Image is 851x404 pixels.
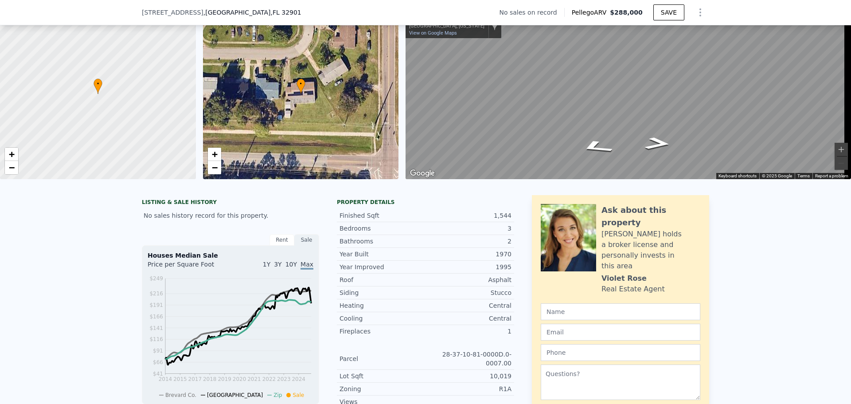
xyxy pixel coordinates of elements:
[409,23,484,29] div: [GEOGRAPHIC_DATA], [US_STATE]
[94,80,102,88] span: •
[492,21,498,31] a: Show location on map
[601,204,700,229] div: Ask about this property
[263,261,270,268] span: 1Y
[425,327,511,336] div: 1
[634,134,682,153] path: Go West, Covina Way
[149,325,163,331] tspan: $141
[207,392,263,398] span: [GEOGRAPHIC_DATA]
[566,137,627,157] path: Go Northeast, Linden Way
[425,224,511,233] div: 3
[340,301,425,310] div: Heating
[691,4,709,21] button: Show Options
[149,336,163,342] tspan: $116
[425,372,511,380] div: 10,019
[274,261,281,268] span: 3Y
[5,161,18,174] a: Zoom out
[301,261,313,270] span: Max
[601,273,647,284] div: Violet Rose
[208,148,221,161] a: Zoom in
[835,157,848,170] button: Zoom out
[340,384,425,393] div: Zoning
[718,173,757,179] button: Keyboard shortcuts
[340,288,425,297] div: Siding
[541,344,700,361] input: Phone
[340,250,425,259] div: Year Built
[815,173,848,178] a: Report a problem
[425,275,511,284] div: Asphalt
[425,350,511,368] div: 28-37-10-81-0000D.0-0007.00
[159,376,172,382] tspan: 2014
[148,260,230,274] div: Price per Square Foot
[285,261,297,268] span: 10Y
[499,8,564,17] div: No sales on record
[297,78,305,94] div: •
[340,263,425,271] div: Year Improved
[653,4,684,20] button: SAVE
[153,371,163,377] tspan: $41
[233,376,246,382] tspan: 2020
[340,327,425,336] div: Fireplaces
[9,162,15,173] span: −
[541,303,700,320] input: Name
[409,30,457,36] a: View on Google Maps
[601,284,665,294] div: Real Estate Agent
[408,168,437,179] a: Open this area in Google Maps (opens a new window)
[153,348,163,354] tspan: $91
[340,224,425,233] div: Bedrooms
[340,354,425,363] div: Parcel
[340,211,425,220] div: Finished Sqft
[94,78,102,94] div: •
[218,376,231,382] tspan: 2019
[153,359,163,365] tspan: $66
[269,234,294,246] div: Rent
[273,392,282,398] span: Zip
[797,173,810,178] a: Terms (opens in new tab)
[541,324,700,341] input: Email
[142,199,319,208] div: LISTING & SALE HISTORY
[610,9,643,16] span: $288,000
[165,392,196,398] span: Brevard Co.
[762,173,792,178] span: © 2025 Google
[425,301,511,310] div: Central
[293,392,304,398] span: Sale
[425,250,511,259] div: 1970
[211,162,217,173] span: −
[425,237,511,246] div: 2
[142,208,319,224] div: No sales history record for this property.
[408,168,437,179] img: Google
[297,80,305,88] span: •
[211,149,217,160] span: +
[406,9,851,179] div: Street View
[277,376,291,382] tspan: 2023
[425,384,511,393] div: R1A
[292,376,305,382] tspan: 2024
[149,290,163,297] tspan: $216
[340,275,425,284] div: Roof
[340,237,425,246] div: Bathrooms
[337,199,514,206] div: Property details
[425,288,511,297] div: Stucco
[340,372,425,380] div: Lot Sqft
[5,148,18,161] a: Zoom in
[9,149,15,160] span: +
[173,376,187,382] tspan: 2015
[148,251,313,260] div: Houses Median Sale
[835,143,848,156] button: Zoom in
[340,314,425,323] div: Cooling
[425,211,511,220] div: 1,544
[425,314,511,323] div: Central
[247,376,261,382] tspan: 2021
[203,376,217,382] tspan: 2018
[270,9,301,16] span: , FL 32901
[203,8,301,17] span: , [GEOGRAPHIC_DATA]
[188,376,202,382] tspan: 2017
[572,8,610,17] span: Pellego ARV
[406,9,851,179] div: Map
[601,229,700,271] div: [PERSON_NAME] holds a broker license and personally invests in this area
[149,314,163,320] tspan: $166
[208,161,221,174] a: Zoom out
[425,263,511,271] div: 1995
[142,8,203,17] span: [STREET_ADDRESS]
[262,376,276,382] tspan: 2022
[294,234,319,246] div: Sale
